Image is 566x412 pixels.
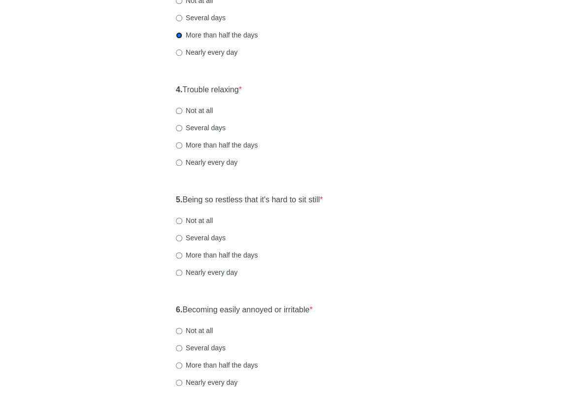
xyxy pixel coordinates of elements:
[176,252,182,259] input: More than half the days
[176,377,237,387] label: Nearly every day
[176,106,213,115] label: Not at all
[176,159,182,166] input: Nearly every day
[176,15,182,21] input: Several days
[176,218,182,224] input: Not at all
[176,345,182,351] input: Several days
[176,140,258,150] label: More than half the days
[176,233,226,243] label: Several days
[176,108,182,114] input: Not at all
[176,269,182,276] input: Nearly every day
[176,195,182,204] strong: 5.
[176,216,213,225] label: Not at all
[176,194,323,206] label: Being so restless that it's hard to sit still
[176,13,226,23] label: Several days
[176,305,182,314] strong: 6.
[176,250,258,260] label: More than half the days
[176,84,242,96] label: Trouble relaxing
[176,123,226,133] label: Several days
[176,328,182,334] input: Not at all
[176,49,182,56] input: Nearly every day
[176,47,237,57] label: Nearly every day
[176,304,313,316] label: Becoming easily annoyed or irritable
[176,32,182,38] input: More than half the days
[176,267,237,277] label: Nearly every day
[176,125,182,131] input: Several days
[176,142,182,149] input: More than half the days
[176,343,226,353] label: Several days
[176,362,182,369] input: More than half the days
[176,85,182,94] strong: 4.
[176,360,258,370] label: More than half the days
[176,30,258,40] label: More than half the days
[176,235,182,241] input: Several days
[176,326,213,336] label: Not at all
[176,157,237,167] label: Nearly every day
[176,379,182,386] input: Nearly every day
